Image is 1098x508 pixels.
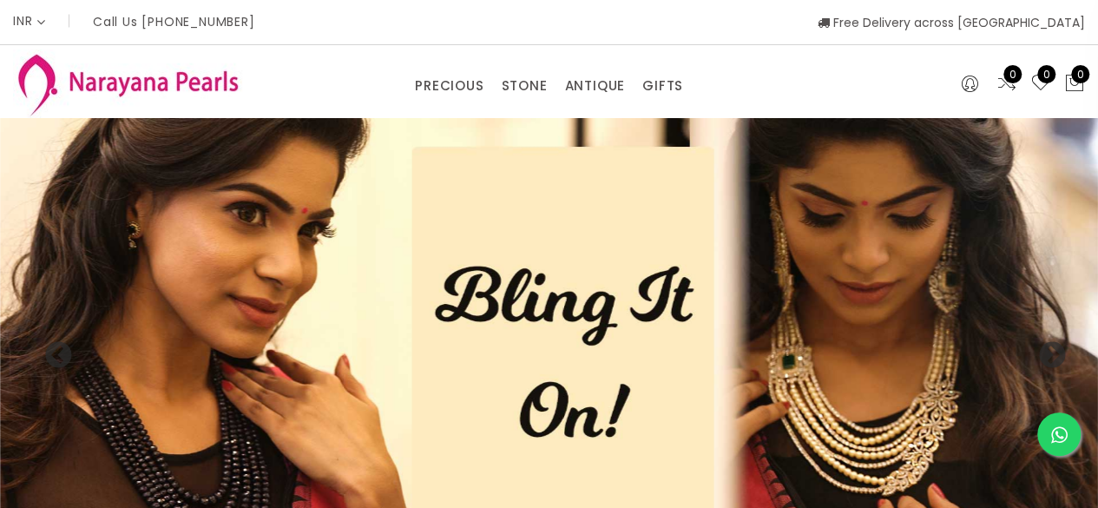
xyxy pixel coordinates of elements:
a: 0 [1030,73,1051,96]
a: STONE [501,73,547,99]
a: PRECIOUS [415,73,483,99]
a: 0 [996,73,1017,96]
span: Free Delivery across [GEOGRAPHIC_DATA] [818,14,1085,31]
span: 0 [1037,65,1055,83]
a: GIFTS [642,73,683,99]
button: 0 [1064,73,1085,96]
button: Previous [43,341,61,359]
a: ANTIQUE [564,73,625,99]
p: Call Us [PHONE_NUMBER] [93,16,255,28]
span: 0 [1003,65,1022,83]
span: 0 [1071,65,1089,83]
button: Next [1037,341,1055,359]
